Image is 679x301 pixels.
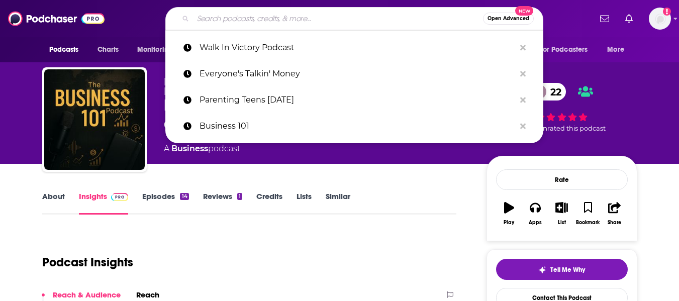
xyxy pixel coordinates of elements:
div: Search podcasts, credits, & more... [165,7,543,30]
button: open menu [533,40,603,59]
button: open menu [42,40,92,59]
span: Open Advanced [488,16,529,21]
div: Play [504,220,514,226]
span: [PERSON_NAME] | Business Consultant | Formerly with [PERSON_NAME], Deloitte and PwC [164,76,399,95]
img: User Profile [649,8,671,30]
a: Business 101 [165,113,543,139]
p: Everyone's Talkin' Money [200,61,515,87]
a: Everyone's Talkin' Money [165,61,543,87]
span: Monitoring [137,43,173,57]
a: Show notifications dropdown [596,10,613,27]
span: Tell Me Why [550,266,585,274]
img: Podchaser Pro [111,193,129,201]
button: Open AdvancedNew [483,13,534,25]
a: About [42,191,65,215]
div: 22 1 personrated this podcast [487,76,637,139]
h2: Reach [136,290,159,299]
button: Bookmark [575,195,601,232]
button: Apps [522,195,548,232]
span: rated this podcast [547,125,606,132]
p: Business 101 [200,113,515,139]
span: New [515,6,533,16]
button: List [548,195,574,232]
a: Parenting Teens [DATE] [165,87,543,113]
h1: Podcast Insights [42,255,133,270]
div: A podcast [164,143,240,155]
div: List [558,220,566,226]
a: Business [171,144,208,153]
svg: Add a profile image [663,8,671,16]
button: Show profile menu [649,8,671,30]
button: Play [496,195,522,232]
a: Show notifications dropdown [621,10,637,27]
a: InsightsPodchaser Pro [79,191,129,215]
p: Walk In Victory Podcast [200,35,515,61]
div: Apps [529,220,542,226]
p: Parenting Teens Today [200,87,515,113]
div: 1 [237,193,242,200]
a: Lists [297,191,312,215]
span: More [607,43,624,57]
span: Podcasts [49,43,79,57]
div: Share [608,220,621,226]
a: Credits [256,191,282,215]
a: Reviews1 [203,191,242,215]
button: Share [601,195,627,232]
span: For Podcasters [540,43,588,57]
a: Charts [91,40,125,59]
img: Business 101 Podcast | Finance and Growth Mastery [44,69,145,170]
div: 14 [180,193,188,200]
span: 22 [540,83,566,101]
p: Reach & Audience [53,290,121,299]
a: 22 [530,83,566,101]
span: Logged in as angelabellBL2024 [649,8,671,30]
button: open menu [130,40,186,59]
button: tell me why sparkleTell Me Why [496,259,628,280]
div: Bookmark [576,220,600,226]
input: Search podcasts, credits, & more... [193,11,483,27]
img: Podchaser - Follow, Share and Rate Podcasts [8,9,105,28]
button: open menu [600,40,637,59]
a: Similar [326,191,350,215]
a: Episodes14 [142,191,188,215]
img: tell me why sparkle [538,266,546,274]
span: Charts [98,43,119,57]
a: Walk In Victory Podcast [165,35,543,61]
div: Rate [496,169,628,190]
